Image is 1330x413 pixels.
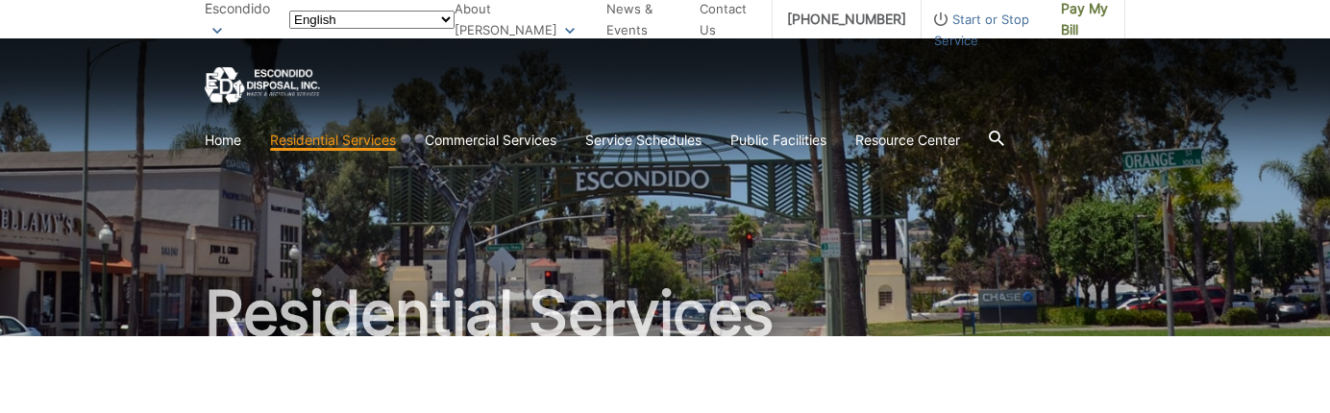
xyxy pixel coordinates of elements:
a: EDCD logo. Return to the homepage. [205,67,320,105]
h2: Residential Services [205,282,1125,344]
a: Public Facilities [730,130,826,151]
a: Home [205,130,241,151]
select: Select a language [289,11,455,29]
a: Service Schedules [585,130,702,151]
a: Residential Services [270,130,396,151]
a: Resource Center [855,130,960,151]
a: Commercial Services [425,130,556,151]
